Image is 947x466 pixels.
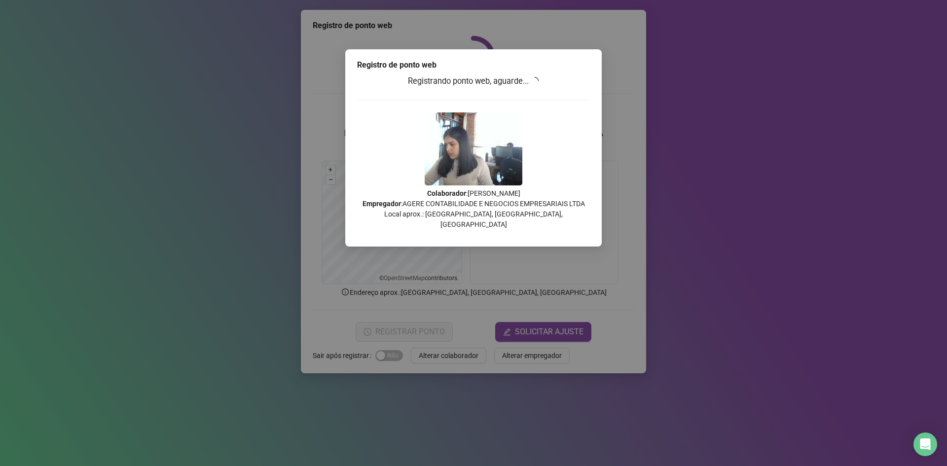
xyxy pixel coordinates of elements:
h3: Registrando ponto web, aguarde... [357,75,590,88]
p: : [PERSON_NAME] : AGERE CONTABILIDADE E NEGOCIOS EMPRESARIAIS LTDA Local aprox.: [GEOGRAPHIC_DATA... [357,188,590,230]
img: 9k= [425,112,522,185]
strong: Colaborador [427,189,466,197]
span: loading [530,75,541,86]
div: Registro de ponto web [357,59,590,71]
strong: Empregador [363,200,401,208]
div: Open Intercom Messenger [913,432,937,456]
